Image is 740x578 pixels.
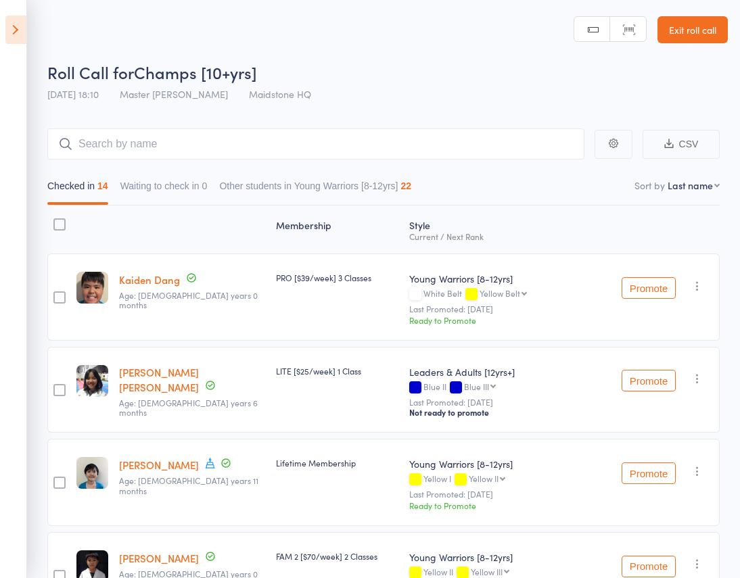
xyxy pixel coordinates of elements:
[249,87,311,101] span: Maidstone HQ
[47,174,108,205] button: Checked in14
[409,314,611,326] div: Ready to Promote
[47,61,134,83] span: Roll Call for
[622,462,676,484] button: Promote
[119,458,199,472] a: [PERSON_NAME]
[643,130,720,159] button: CSV
[76,457,108,489] img: image1668754005.png
[119,397,258,418] span: Age: [DEMOGRAPHIC_DATA] years 6 months
[76,365,108,397] img: image1685689497.png
[134,61,257,83] span: Champs [10+yrs]
[47,87,99,101] span: [DATE] 18:10
[119,475,258,496] span: Age: [DEMOGRAPHIC_DATA] years 11 months
[622,277,676,299] button: Promote
[409,489,611,499] small: Last Promoted: [DATE]
[202,180,208,191] div: 0
[271,212,404,247] div: Membership
[76,272,108,304] img: image1748247185.png
[464,382,489,391] div: Blue III
[404,212,616,247] div: Style
[219,174,411,205] button: Other students in Young Warriors [8-12yrs]22
[119,551,199,565] a: [PERSON_NAME]
[409,289,611,300] div: White Belt
[409,272,611,285] div: Young Warriors [8-12yrs]
[622,556,676,577] button: Promote
[97,180,108,191] div: 14
[276,550,398,562] div: FAM 2 [$70/week] 2 Classes
[276,365,398,377] div: LITE [$25/week] 1 Class
[622,370,676,391] button: Promote
[276,272,398,283] div: PRO [$39/week] 3 Classes
[469,474,499,483] div: Yellow II
[276,457,398,468] div: Lifetime Membership
[480,289,520,297] div: Yellow Belt
[409,304,611,314] small: Last Promoted: [DATE]
[409,407,611,418] div: Not ready to promote
[119,289,258,310] span: Age: [DEMOGRAPHIC_DATA] years 0 months
[409,398,611,407] small: Last Promoted: [DATE]
[47,128,584,160] input: Search by name
[409,500,611,511] div: Ready to Promote
[119,272,180,287] a: Kaiden Dang
[409,382,611,393] div: Blue II
[409,365,611,379] div: Leaders & Adults [12yrs+]
[471,567,503,576] div: Yellow III
[409,457,611,471] div: Young Warriors [8-12yrs]
[400,180,411,191] div: 22
[634,178,665,192] label: Sort by
[409,474,611,485] div: Yellow I
[657,16,728,43] a: Exit roll call
[668,178,713,192] div: Last name
[120,87,228,101] span: Master [PERSON_NAME]
[409,550,611,564] div: Young Warriors [8-12yrs]
[409,232,611,241] div: Current / Next Rank
[120,174,208,205] button: Waiting to check in0
[119,365,199,394] a: [PERSON_NAME] [PERSON_NAME]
